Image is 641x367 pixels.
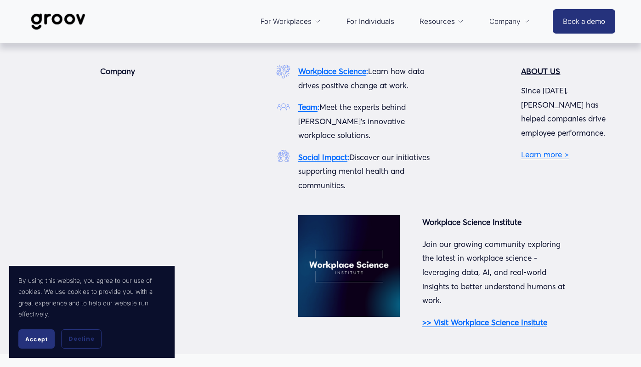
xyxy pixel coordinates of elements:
strong: ABOUT US [521,66,560,76]
p: Learn how data drives positive change at work. [298,64,442,92]
a: folder dropdown [485,11,535,33]
strong: : [347,152,349,162]
strong: Company [100,66,135,76]
a: folder dropdown [415,11,469,33]
span: Accept [25,336,48,343]
span: For Workplaces [261,15,312,28]
p: Discover our initiatives supporting mental health and communities. [298,150,442,193]
img: Groov | Workplace Science Platform | Unlock Performance | Drive Results [26,6,91,37]
span: Resources [420,15,455,28]
a: Learn more > [521,149,569,159]
p: Meet the experts behind [PERSON_NAME]'s innovative workplace solutions. [298,100,442,143]
span: Decline [68,335,94,343]
p: Since [DATE], [PERSON_NAME] has helped companies drive employee performance. [521,84,615,140]
a: folder dropdown [256,11,326,33]
span: Company [489,15,521,28]
section: Cookie banner [9,266,175,358]
a: For Individuals [342,11,399,33]
a: Team [298,102,318,112]
strong: : [366,66,368,76]
p: Join our growing community exploring the latest in workplace science - leveraging data, AI, and r... [422,237,566,308]
a: >> Visit Workplace Science Insitute [422,317,547,327]
button: Decline [61,329,102,349]
a: Workplace Science [298,66,366,76]
a: Book a demo [553,9,615,34]
strong: : [318,102,319,112]
button: Accept [18,329,55,349]
strong: Workplace Science Institute [422,217,522,227]
p: By using this website, you agree to our use of cookies. We use cookies to provide you with a grea... [18,275,165,320]
a: Social Impact [298,152,347,162]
